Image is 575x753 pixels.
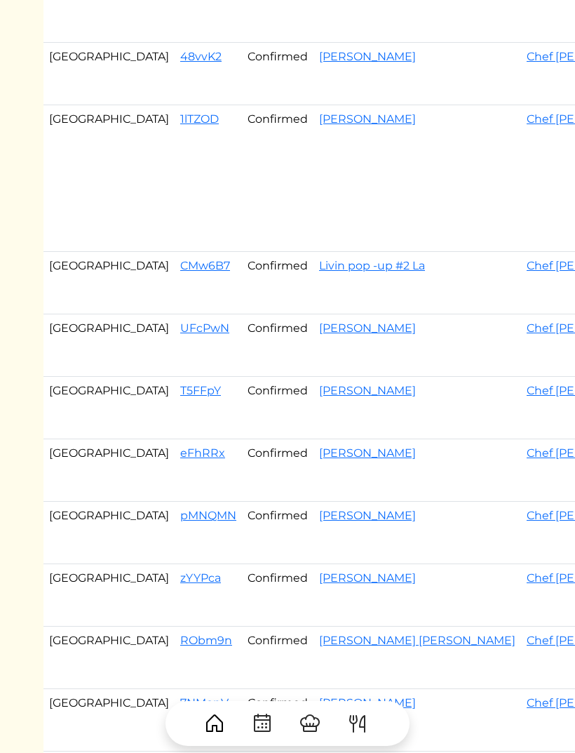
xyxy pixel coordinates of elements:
[319,509,416,522] a: [PERSON_NAME]
[319,321,416,335] a: [PERSON_NAME]
[242,43,313,105] td: Confirmed
[319,259,425,272] a: Livin pop -up #2 La
[203,712,226,735] img: House-9bf13187bcbb5817f509fe5e7408150f90897510c4275e13d0d5fca38e0b5951.svg
[242,105,313,252] td: Confirmed
[251,712,273,735] img: CalendarDots-5bcf9d9080389f2a281d69619e1c85352834be518fbc73d9501aef674afc0d57.svg
[180,321,229,335] a: UFcPwN
[180,509,236,522] a: pMNQMN
[242,502,313,564] td: Confirmed
[43,314,175,377] td: [GEOGRAPHIC_DATA]
[319,384,416,397] a: [PERSON_NAME]
[242,564,313,627] td: Confirmed
[242,689,313,752] td: Confirmed
[180,446,225,460] a: eFhRRx
[43,439,175,502] td: [GEOGRAPHIC_DATA]
[299,712,321,735] img: ChefHat-a374fb509e4f37eb0702ca99f5f64f3b6956810f32a249b33092029f8484b388.svg
[43,105,175,252] td: [GEOGRAPHIC_DATA]
[180,571,221,585] a: zYYPca
[180,384,221,397] a: T5FFpY
[242,627,313,689] td: Confirmed
[43,564,175,627] td: [GEOGRAPHIC_DATA]
[242,439,313,502] td: Confirmed
[43,627,175,689] td: [GEOGRAPHIC_DATA]
[319,112,416,126] a: [PERSON_NAME]
[242,377,313,439] td: Confirmed
[43,689,175,752] td: [GEOGRAPHIC_DATA]
[180,112,219,126] a: 1lTZOD
[319,446,416,460] a: [PERSON_NAME]
[43,252,175,314] td: [GEOGRAPHIC_DATA]
[319,634,515,647] a: [PERSON_NAME] [PERSON_NAME]
[180,50,222,63] a: 48vvK2
[319,50,416,63] a: [PERSON_NAME]
[319,571,416,585] a: [PERSON_NAME]
[180,634,232,647] a: RObm9n
[346,712,369,735] img: ForkKnife-55491504ffdb50bab0c1e09e7649658475375261d09fd45db06cec23bce548bf.svg
[43,377,175,439] td: [GEOGRAPHIC_DATA]
[180,259,230,272] a: CMw6B7
[242,314,313,377] td: Confirmed
[242,252,313,314] td: Confirmed
[43,502,175,564] td: [GEOGRAPHIC_DATA]
[43,43,175,105] td: [GEOGRAPHIC_DATA]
